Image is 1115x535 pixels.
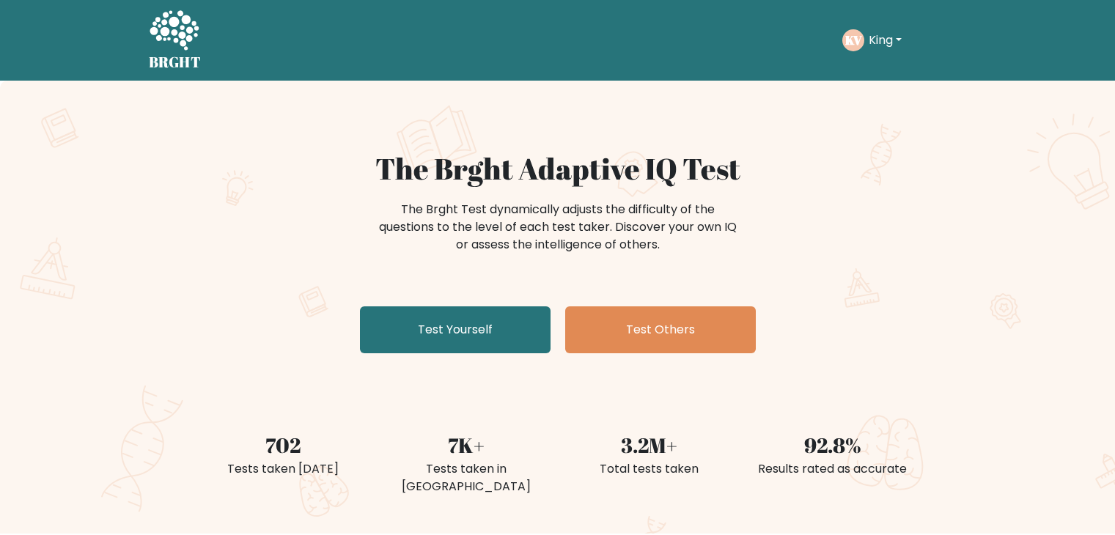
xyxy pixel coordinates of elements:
[750,460,916,478] div: Results rated as accurate
[383,429,549,460] div: 7K+
[750,429,916,460] div: 92.8%
[844,32,861,48] text: KV
[864,31,906,50] button: King
[149,6,202,75] a: BRGHT
[383,460,549,495] div: Tests taken in [GEOGRAPHIC_DATA]
[200,460,366,478] div: Tests taken [DATE]
[200,429,366,460] div: 702
[567,429,732,460] div: 3.2M+
[360,306,551,353] a: Test Yourself
[375,201,741,254] div: The Brght Test dynamically adjusts the difficulty of the questions to the level of each test take...
[567,460,732,478] div: Total tests taken
[565,306,756,353] a: Test Others
[200,151,916,186] h1: The Brght Adaptive IQ Test
[149,53,202,71] h5: BRGHT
